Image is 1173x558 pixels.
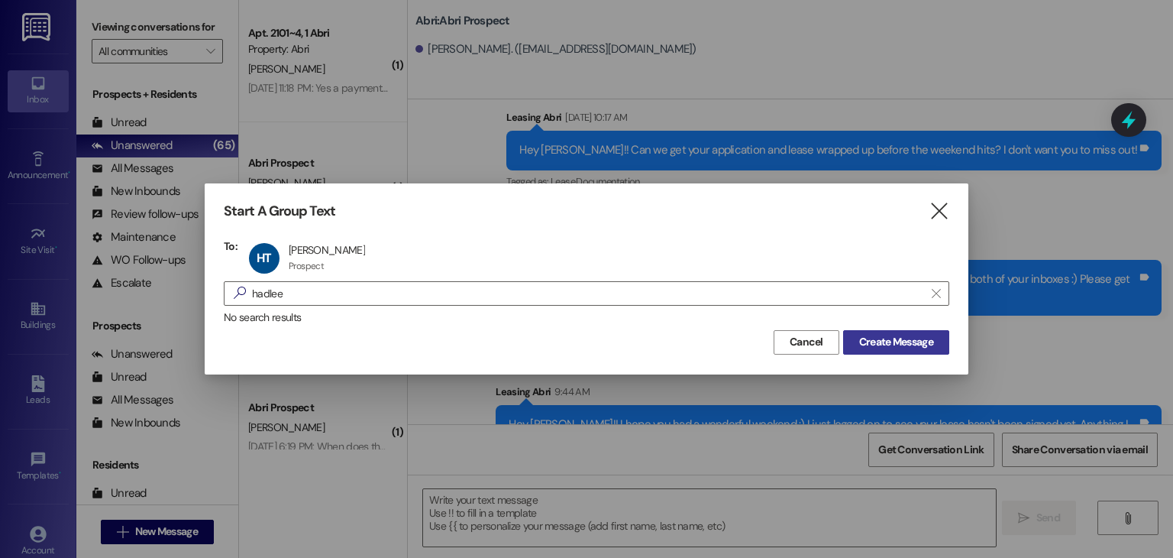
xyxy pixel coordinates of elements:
[224,310,949,326] div: No search results
[289,243,365,257] div: [PERSON_NAME]
[774,330,839,355] button: Cancel
[790,334,823,350] span: Cancel
[843,330,949,355] button: Create Message
[859,334,933,350] span: Create Message
[224,203,335,220] h3: Start A Group Text
[252,283,924,304] input: Search for any contact or apartment
[257,250,271,266] span: HT
[228,285,252,301] i: 
[929,203,949,219] i: 
[289,260,324,272] div: Prospect
[932,287,940,300] i: 
[224,239,238,253] h3: To:
[924,282,948,305] button: Clear text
